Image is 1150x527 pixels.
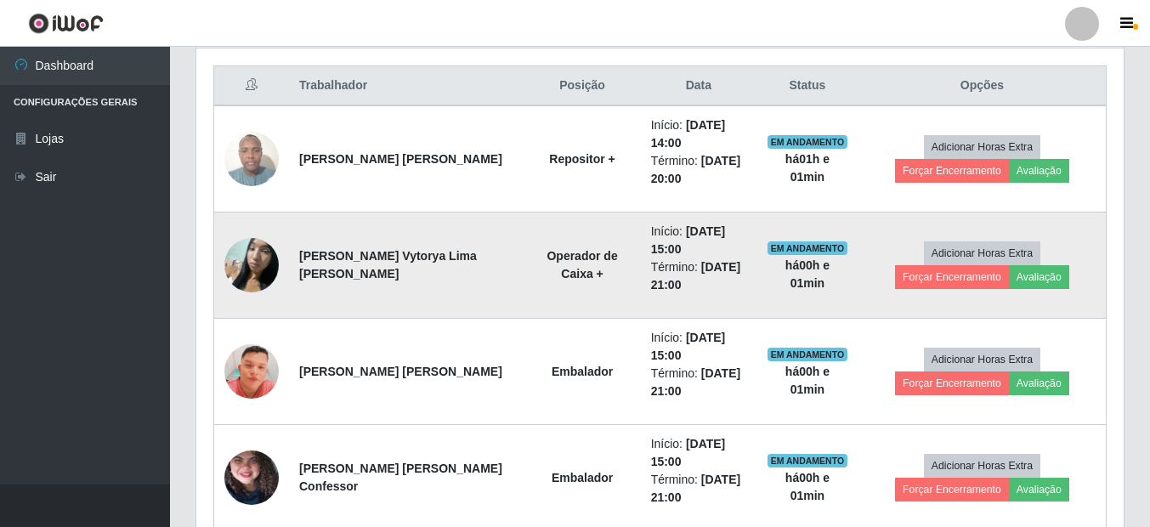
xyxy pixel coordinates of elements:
[651,329,746,365] li: Início:
[651,116,746,152] li: Início:
[224,122,279,195] img: 1746382932878.jpeg
[895,478,1009,501] button: Forçar Encerramento
[549,152,615,166] strong: Repositor +
[651,471,746,507] li: Término:
[785,471,830,502] strong: há 00 h e 01 min
[651,224,726,256] time: [DATE] 15:00
[895,371,1009,395] button: Forçar Encerramento
[768,454,848,467] span: EM ANDAMENTO
[524,66,641,106] th: Posição
[895,265,1009,289] button: Forçar Encerramento
[547,249,617,280] strong: Operador de Caixa +
[768,135,848,149] span: EM ANDAMENTO
[785,365,830,396] strong: há 00 h e 01 min
[1009,265,1069,289] button: Avaliação
[768,241,848,255] span: EM ANDAMENTO
[28,13,104,34] img: CoreUI Logo
[299,152,502,166] strong: [PERSON_NAME] [PERSON_NAME]
[895,159,1009,183] button: Forçar Encerramento
[1009,371,1069,395] button: Avaliação
[299,365,502,378] strong: [PERSON_NAME] [PERSON_NAME]
[224,309,279,433] img: 1744412186604.jpeg
[651,437,726,468] time: [DATE] 15:00
[651,118,726,150] time: [DATE] 14:00
[756,66,858,106] th: Status
[552,365,613,378] strong: Embalador
[651,152,746,188] li: Término:
[651,435,746,471] li: Início:
[785,258,830,290] strong: há 00 h e 01 min
[299,249,477,280] strong: [PERSON_NAME] Vytorya Lima [PERSON_NAME]
[651,331,726,362] time: [DATE] 15:00
[289,66,524,106] th: Trabalhador
[641,66,756,106] th: Data
[552,471,613,484] strong: Embalador
[924,135,1040,159] button: Adicionar Horas Extra
[924,348,1040,371] button: Adicionar Horas Extra
[1009,159,1069,183] button: Avaliação
[924,241,1040,265] button: Adicionar Horas Extra
[651,365,746,400] li: Término:
[858,66,1107,106] th: Opções
[651,258,746,294] li: Término:
[299,462,502,493] strong: [PERSON_NAME] [PERSON_NAME] Confessor
[651,223,746,258] li: Início:
[924,454,1040,478] button: Adicionar Horas Extra
[768,348,848,361] span: EM ANDAMENTO
[224,229,279,301] img: 1738432426405.jpeg
[1009,478,1069,501] button: Avaliação
[785,152,830,184] strong: há 01 h e 01 min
